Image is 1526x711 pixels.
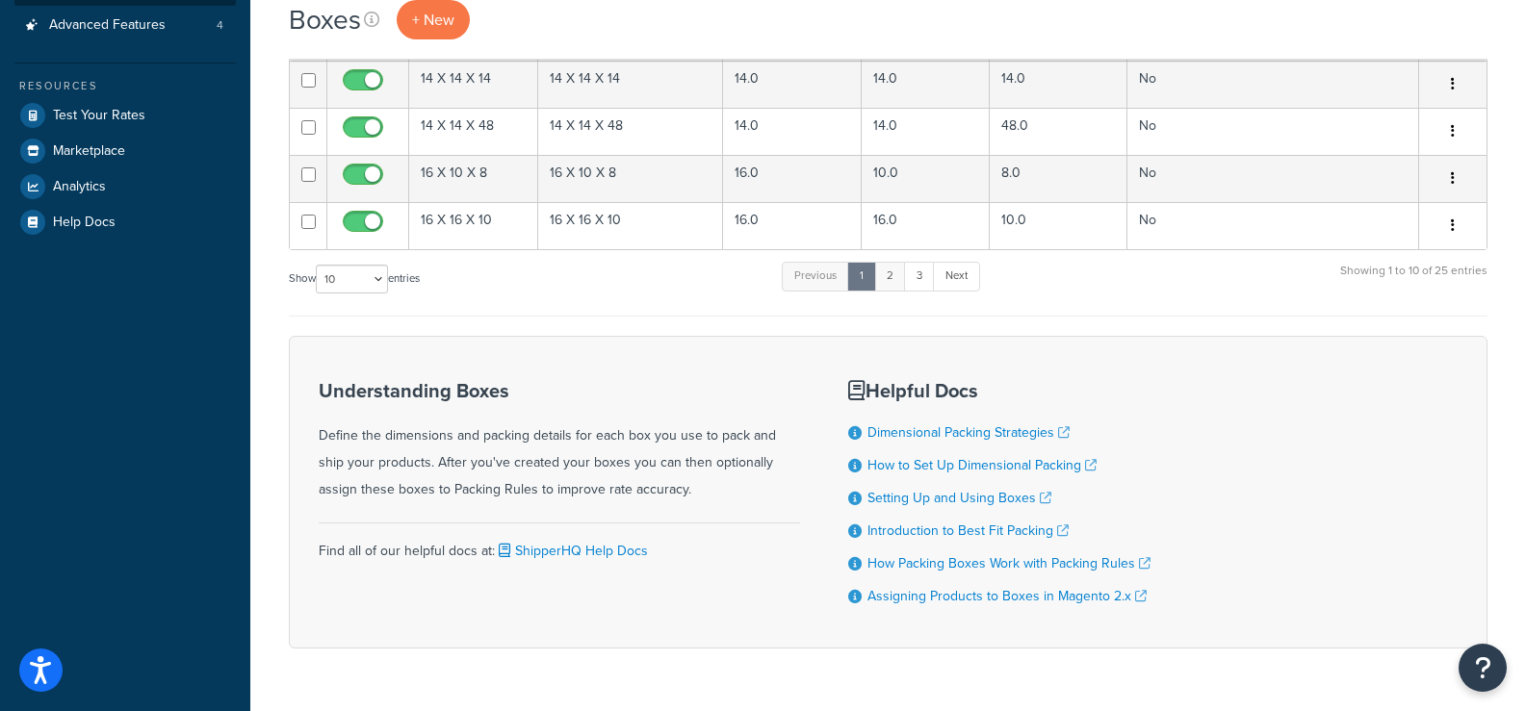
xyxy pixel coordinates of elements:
td: 10.0 [862,155,991,202]
td: 14.0 [723,108,862,155]
div: Find all of our helpful docs at: [319,522,800,565]
div: Define the dimensions and packing details for each box you use to pack and ship your products. Af... [319,380,800,503]
span: Marketplace [53,143,125,160]
td: 14.0 [723,61,862,108]
td: No [1127,202,1419,249]
td: 16 X 16 X 10 [409,202,538,249]
td: 14.0 [862,108,991,155]
li: Advanced Features [14,8,236,43]
td: 16.0 [723,155,862,202]
td: 14.0 [990,61,1126,108]
td: 14.0 [862,61,991,108]
a: Assigning Products to Boxes in Magento 2.x [867,586,1147,606]
a: 1 [847,262,876,291]
a: Dimensional Packing Strategies [867,422,1070,443]
td: 8.0 [990,155,1126,202]
a: How to Set Up Dimensional Packing [867,455,1097,475]
a: Test Your Rates [14,98,236,133]
span: Advanced Features [49,17,166,34]
a: Analytics [14,169,236,204]
h1: Boxes [289,1,361,38]
a: ShipperHQ Help Docs [495,541,648,561]
a: 3 [904,262,935,291]
span: 4 [217,17,223,34]
button: Open Resource Center [1459,644,1507,692]
a: 2 [874,262,906,291]
a: Previous [782,262,849,291]
a: How Packing Boxes Work with Packing Rules [867,553,1151,573]
span: Test Your Rates [53,108,145,124]
td: 16 X 10 X 8 [409,155,538,202]
td: 16.0 [862,202,991,249]
td: 16.0 [723,202,862,249]
span: Help Docs [53,215,116,231]
a: Setting Up and Using Boxes [867,488,1051,508]
a: Help Docs [14,205,236,240]
td: 10.0 [990,202,1126,249]
label: Show entries [289,265,420,293]
div: Showing 1 to 10 of 25 entries [1340,260,1487,301]
a: Introduction to Best Fit Packing [867,521,1069,541]
td: 48.0 [990,108,1126,155]
select: Showentries [316,265,388,293]
h3: Helpful Docs [848,380,1151,401]
td: No [1127,61,1419,108]
td: 16 X 10 X 8 [538,155,723,202]
span: + New [412,9,454,31]
td: 14 X 14 X 14 [538,61,723,108]
td: 14 X 14 X 48 [409,108,538,155]
td: 14 X 14 X 14 [409,61,538,108]
td: 14 X 14 X 48 [538,108,723,155]
a: Marketplace [14,134,236,168]
span: Analytics [53,179,106,195]
div: Resources [14,78,236,94]
td: No [1127,155,1419,202]
td: 16 X 16 X 10 [538,202,723,249]
a: Advanced Features 4 [14,8,236,43]
a: Next [933,262,980,291]
td: No [1127,108,1419,155]
h3: Understanding Boxes [319,380,800,401]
